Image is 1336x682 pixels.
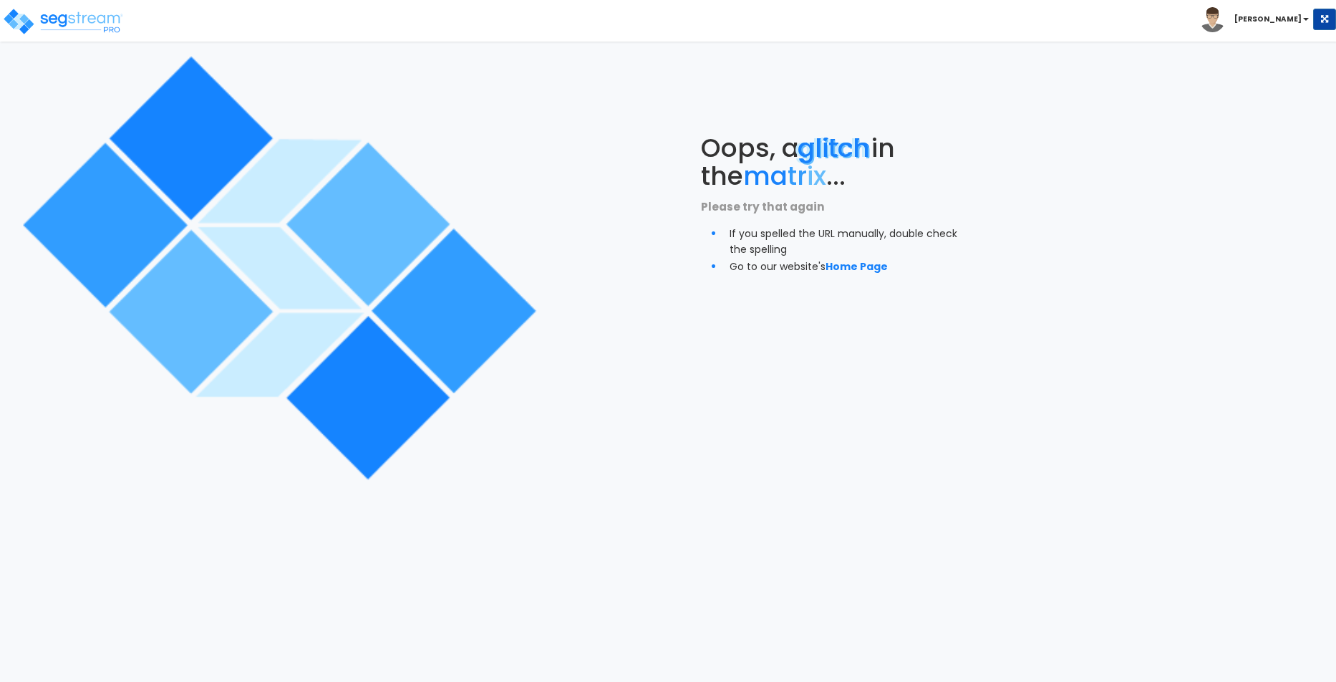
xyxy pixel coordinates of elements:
span: ma [743,158,788,194]
img: logo_pro_r.png [2,7,124,36]
li: Go to our website's [730,256,969,275]
li: If you spelled the URL manually, double check the spelling [730,224,969,256]
b: [PERSON_NAME] [1234,14,1302,24]
span: ix [807,158,826,194]
img: avatar.png [1200,7,1225,32]
span: tr [788,158,807,194]
span: Oops, a in the ... [701,130,895,195]
a: Home Page [826,259,888,274]
p: Please try that again [701,198,969,216]
span: glitch [799,130,871,166]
